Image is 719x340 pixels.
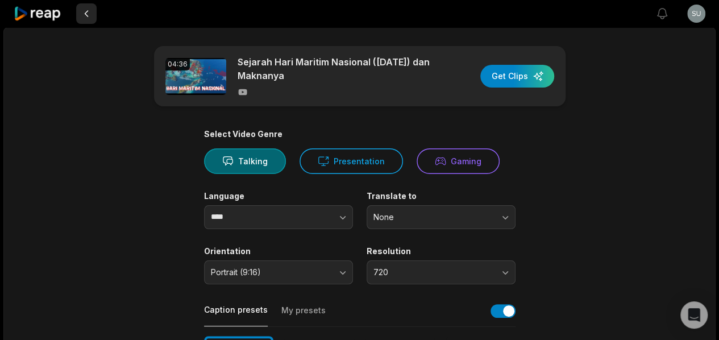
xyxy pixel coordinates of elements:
div: Select Video Genre [204,129,516,139]
button: Presentation [300,148,403,174]
img: tab_domain_overview_orange.svg [31,66,40,75]
img: logo_orange.svg [18,18,27,27]
div: Keywords by Traffic [126,67,192,74]
button: Get Clips [480,65,554,88]
div: Domain Overview [43,67,102,74]
div: 04:36 [165,58,190,71]
button: Caption presets [204,304,268,326]
button: None [367,205,516,229]
label: Resolution [367,246,516,256]
span: None [373,212,493,222]
span: 720 [373,267,493,277]
button: Gaming [417,148,500,174]
div: Open Intercom Messenger [680,301,708,329]
img: tab_keywords_by_traffic_grey.svg [113,66,122,75]
label: Translate to [367,191,516,201]
button: 720 [367,260,516,284]
img: website_grey.svg [18,30,27,39]
span: Portrait (9:16) [211,267,330,277]
button: Portrait (9:16) [204,260,353,284]
button: My presets [281,305,326,326]
label: Orientation [204,246,353,256]
button: Talking [204,148,286,174]
div: Domain: [DOMAIN_NAME] [30,30,125,39]
label: Language [204,191,353,201]
p: Sejarah Hari Maritim Nasional ([DATE]) dan Maknanya [238,55,434,82]
div: v 4.0.25 [32,18,56,27]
